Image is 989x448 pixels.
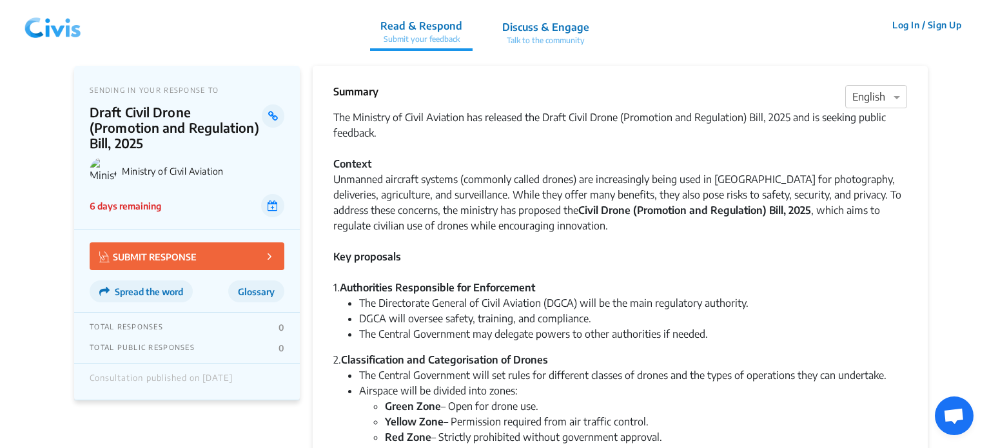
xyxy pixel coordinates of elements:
[19,6,86,44] img: navlogo.png
[359,383,907,445] li: Airspace will be divided into zones:
[90,242,284,270] button: SUBMIT RESPONSE
[359,326,907,342] li: The Central Government may delegate powers to other authorities if needed.
[279,322,284,333] p: 0
[578,204,811,217] strong: Civil Drone (Promotion and Regulation) Bill, 2025
[380,18,462,34] p: Read & Respond
[935,396,974,435] div: Open chat
[90,343,195,353] p: TOTAL PUBLIC RESPONSES
[333,110,907,280] div: The Ministry of Civil Aviation has released the Draft Civil Drone (Promotion and Regulation) Bill...
[238,286,275,297] span: Glossary
[884,15,970,35] button: Log In / Sign Up
[115,286,183,297] span: Spread the word
[359,311,907,326] li: DGCA will oversee safety, training, and compliance.
[333,157,371,170] strong: Context
[385,400,441,413] strong: Green Zone
[90,199,161,213] p: 6 days remaining
[228,280,284,302] button: Glossary
[385,429,907,445] li: – Strictly prohibited without government approval.
[90,373,233,390] div: Consultation published on [DATE]
[502,35,589,46] p: Talk to the community
[333,280,907,295] div: 1.
[333,84,378,99] p: Summary
[333,352,907,367] div: 2.
[99,251,110,262] img: Vector.jpg
[341,353,548,366] strong: Classification and Categorisation of Drones
[90,322,163,333] p: TOTAL RESPONSES
[359,367,907,383] li: The Central Government will set rules for different classes of drones and the types of operations...
[90,86,284,94] p: SENDING IN YOUR RESPONSE TO
[380,34,462,45] p: Submit your feedback
[279,343,284,353] p: 0
[502,19,589,35] p: Discuss & Engage
[340,281,535,294] strong: Authorities Responsible for Enforcement
[90,280,193,302] button: Spread the word
[385,398,907,414] li: – Open for drone use.
[122,166,284,177] p: Ministry of Civil Aviation
[99,249,197,264] p: SUBMIT RESPONSE
[385,415,444,428] strong: Yellow Zone
[385,431,431,443] strong: Red Zone
[385,414,907,429] li: – Permission required from air traffic control.
[359,295,907,311] li: The Directorate General of Civil Aviation (DGCA) will be the main regulatory authority.
[90,157,117,184] img: Ministry of Civil Aviation logo
[333,250,401,263] strong: Key proposals
[90,104,262,151] p: Draft Civil Drone (Promotion and Regulation) Bill, 2025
